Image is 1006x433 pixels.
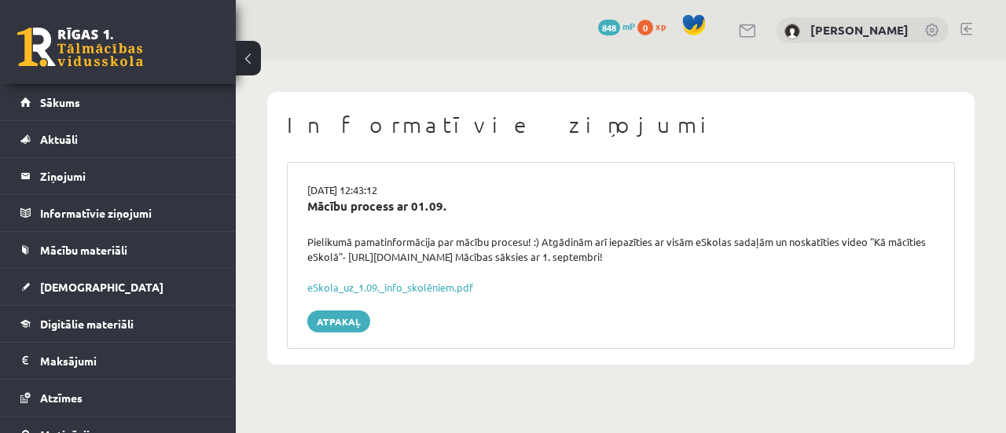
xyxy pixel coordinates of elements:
div: Mācību process ar 01.09. [307,197,934,215]
span: xp [655,20,666,32]
span: Sākums [40,95,80,109]
a: 848 mP [598,20,635,32]
a: Aktuāli [20,121,216,157]
span: Digitālie materiāli [40,317,134,331]
a: Rīgas 1. Tālmācības vidusskola [17,28,143,67]
legend: Ziņojumi [40,158,216,194]
span: mP [622,20,635,32]
a: [PERSON_NAME] [810,22,909,38]
span: [DEMOGRAPHIC_DATA] [40,280,163,294]
a: Ziņojumi [20,158,216,194]
span: Atzīmes [40,391,83,405]
a: Atzīmes [20,380,216,416]
a: Mācību materiāli [20,232,216,268]
a: Sākums [20,84,216,120]
a: eSkola_uz_1.09._info_skolēniem.pdf [307,281,473,294]
a: 0 xp [637,20,674,32]
a: Informatīvie ziņojumi [20,195,216,231]
div: Pielikumā pamatinformācija par mācību procesu! :) Atgādinām arī iepazīties ar visām eSkolas sadaļ... [296,234,946,265]
span: 848 [598,20,620,35]
a: Digitālie materiāli [20,306,216,342]
legend: Informatīvie ziņojumi [40,195,216,231]
span: 0 [637,20,653,35]
img: Lera Panteviča [784,24,800,39]
h1: Informatīvie ziņojumi [287,112,955,138]
div: [DATE] 12:43:12 [296,182,946,198]
a: Atpakaļ [307,310,370,332]
span: Mācību materiāli [40,243,127,257]
a: [DEMOGRAPHIC_DATA] [20,269,216,305]
a: Maksājumi [20,343,216,379]
span: Aktuāli [40,132,78,146]
legend: Maksājumi [40,343,216,379]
